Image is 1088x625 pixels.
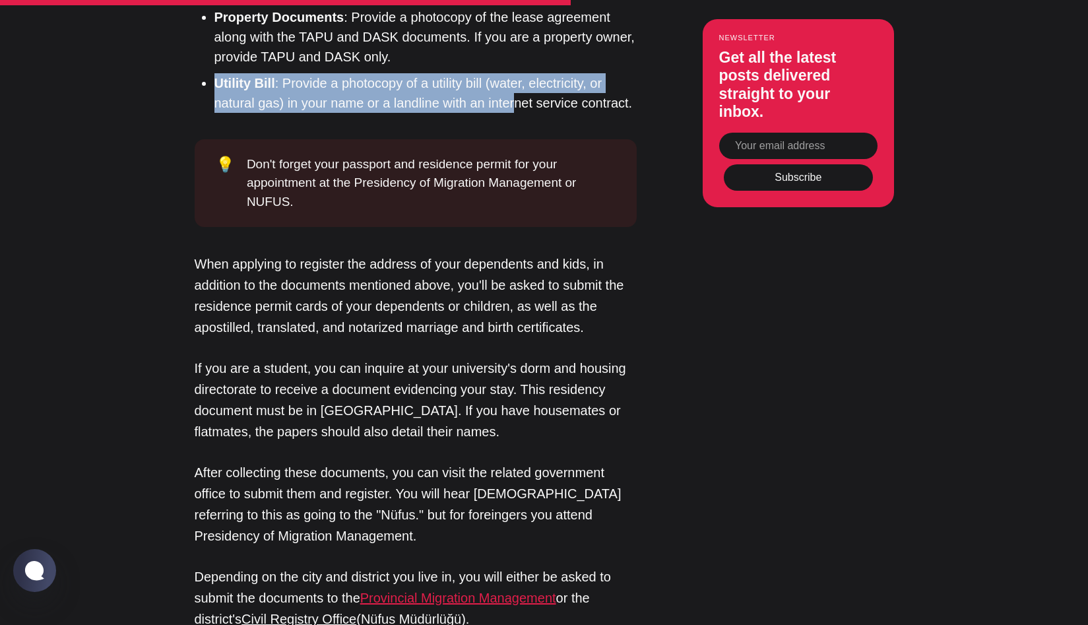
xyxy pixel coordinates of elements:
h3: Get all the latest posts delivered straight to your inbox. [719,49,878,121]
input: Your email address [719,133,878,159]
p: When applying to register the address of your dependents and kids, in addition to the documents m... [195,253,637,338]
small: Newsletter [719,33,878,41]
div: 💡 [216,155,247,212]
div: Don't forget your passport and residence permit for your appointment at the Presidency of Migrati... [247,155,616,212]
strong: Utility Bill [214,76,275,90]
p: After collecting these documents, you can visit the related government office to submit them and ... [195,462,637,546]
strong: Property Documents [214,10,344,24]
a: Provincial Migration Management [360,591,556,605]
button: Subscribe [724,164,873,190]
p: If you are a student, you can inquire at your university's dorm and housing directorate to receiv... [195,358,637,442]
li: : Provide a photocopy of a utility bill (water, electricity, or natural gas) in your name or a la... [214,73,637,113]
li: : Provide a photocopy of the lease agreement along with the TAPU and DASK documents. If you are a... [214,7,637,67]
